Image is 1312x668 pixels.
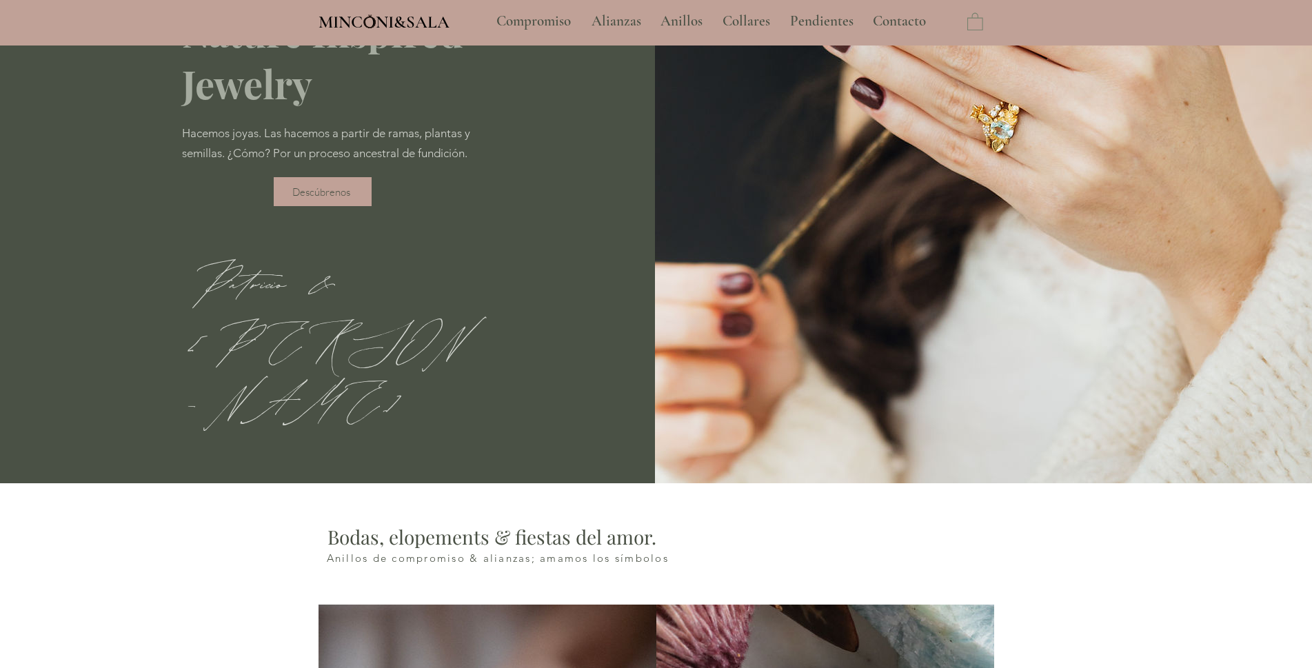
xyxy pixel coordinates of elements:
[274,177,372,206] a: Descúbrenos
[186,243,465,436] span: Patricio & [PERSON_NAME]
[364,14,376,28] img: Minconi Sala
[319,12,450,32] span: MINCONI&SALA
[862,4,937,39] a: Contacto
[327,551,669,565] span: Anillos de compromiso & alianzas; amamos los símbolos
[319,9,450,32] a: MINCONI&SALA
[459,4,964,39] nav: Sitio
[650,4,712,39] a: Anillos
[654,4,709,39] p: Anillos
[581,4,650,39] a: Alianzas
[780,4,862,39] a: Pendientes
[866,4,933,39] p: Contacto
[716,4,777,39] p: Collares
[486,4,581,39] a: Compromiso
[490,4,578,39] p: Compromiso
[292,185,350,199] span: Descúbrenos
[327,524,656,549] span: Bodas, elopements & fiestas del amor.
[182,126,470,160] span: Hacemos joyas. Las hacemos a partir de ramas, plantas y semillas. ¿Cómo? Por un proceso ancestral...
[783,4,860,39] p: Pendientes
[585,4,648,39] p: Alianzas
[712,4,780,39] a: Collares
